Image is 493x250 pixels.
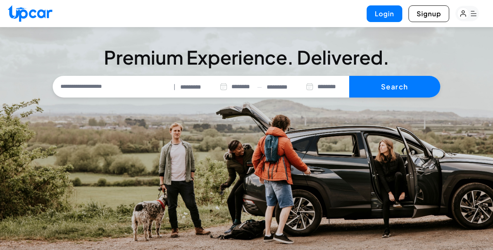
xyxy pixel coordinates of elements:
button: Signup [409,5,449,22]
span: | [174,82,176,91]
button: Login [367,5,402,22]
button: Search [349,76,440,98]
h3: Premium Experience. Delivered. [53,48,440,67]
span: — [257,82,262,91]
img: Upcar Logo [8,5,52,22]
